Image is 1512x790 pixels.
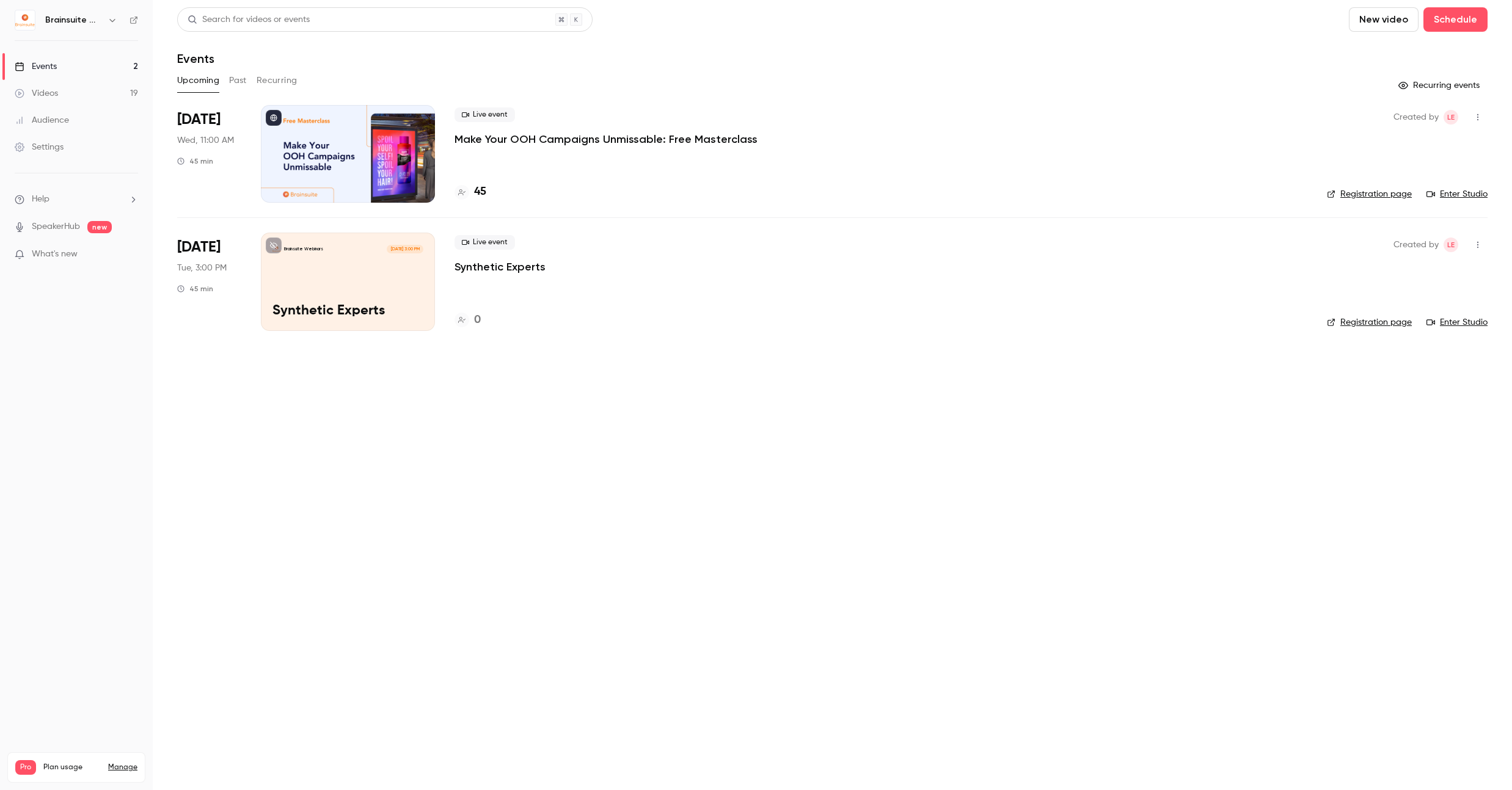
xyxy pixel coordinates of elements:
span: LE [1447,237,1455,252]
a: Synthetic ExpertsBrainsuite Webinars[DATE] 3:00 PMSynthetic Experts [261,233,435,330]
button: Recurring events [1393,76,1488,95]
button: New video [1349,7,1419,32]
div: Search for videos or events [188,13,310,26]
a: 0 [455,312,481,328]
li: help-dropdown-opener [15,193,138,206]
div: Events [15,60,57,73]
span: Plan usage [43,763,101,772]
button: Schedule [1423,7,1488,32]
div: 45 min [177,156,213,166]
span: Louisa Edokpayi [1444,110,1458,125]
span: [DATE] [177,237,221,257]
p: Synthetic Experts [272,303,423,319]
button: Past [229,71,247,90]
p: Brainsuite Webinars [284,246,323,252]
h4: 45 [474,184,486,200]
a: Manage [108,763,137,772]
div: Audience [15,114,69,126]
img: Brainsuite Webinars [15,10,35,30]
span: Live event [455,107,515,122]
span: What's new [32,248,78,261]
span: Tue, 3:00 PM [177,262,227,274]
div: Sep 3 Wed, 11:00 AM (Europe/Berlin) [177,105,241,203]
h4: 0 [474,312,481,328]
h6: Brainsuite Webinars [45,14,103,26]
a: Make Your OOH Campaigns Unmissable: Free Masterclass [455,132,758,147]
a: Registration page [1327,316,1412,328]
a: SpeakerHub [32,220,80,233]
span: Pro [15,760,36,775]
span: [DATE] [177,110,221,129]
a: Synthetic Experts [455,259,546,274]
div: 45 min [177,284,213,294]
span: Live event [455,235,515,250]
button: Recurring [257,71,298,90]
div: Videos [15,87,58,100]
a: Enter Studio [1426,188,1488,200]
h1: Events [177,51,214,66]
span: Wed, 11:00 AM [177,134,234,147]
span: Created by [1393,237,1439,252]
span: Created by [1393,110,1439,125]
span: LE [1447,110,1455,125]
span: new [87,221,112,233]
a: Registration page [1327,188,1412,200]
span: Louisa Edokpayi [1444,237,1458,252]
div: Sep 30 Tue, 3:00 PM (Europe/Berlin) [177,233,241,330]
span: Help [32,193,49,206]
a: 45 [455,184,486,200]
div: Settings [15,141,64,153]
button: Upcoming [177,71,219,90]
a: Enter Studio [1426,316,1488,328]
span: [DATE] 3:00 PM [387,245,423,253]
